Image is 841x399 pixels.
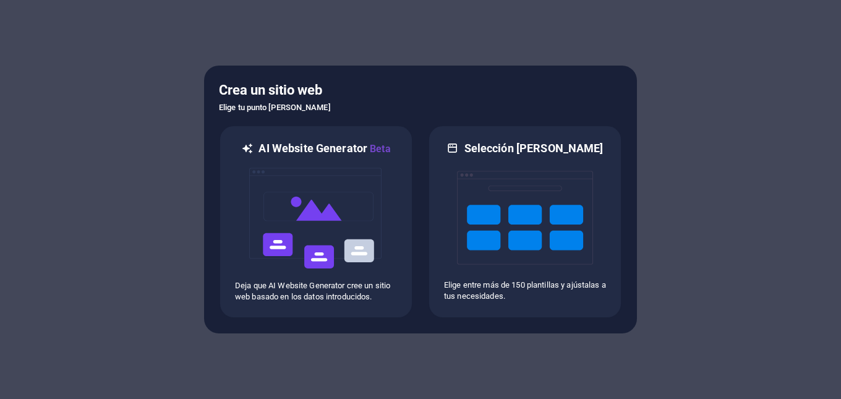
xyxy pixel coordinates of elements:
[367,143,391,155] span: Beta
[248,157,384,280] img: ai
[219,125,413,319] div: AI Website GeneratorBetaaiDeja que AI Website Generator cree un sitio web basado en los datos int...
[219,80,622,100] h5: Crea un sitio web
[444,280,606,302] p: Elige entre más de 150 plantillas y ajústalas a tus necesidades.
[258,141,390,157] h6: AI Website Generator
[219,100,622,115] h6: Elige tu punto [PERSON_NAME]
[428,125,622,319] div: Selección [PERSON_NAME]Elige entre más de 150 plantillas y ajústalas a tus necesidades.
[464,141,604,156] h6: Selección [PERSON_NAME]
[235,280,397,302] p: Deja que AI Website Generator cree un sitio web basado en los datos introducidos.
